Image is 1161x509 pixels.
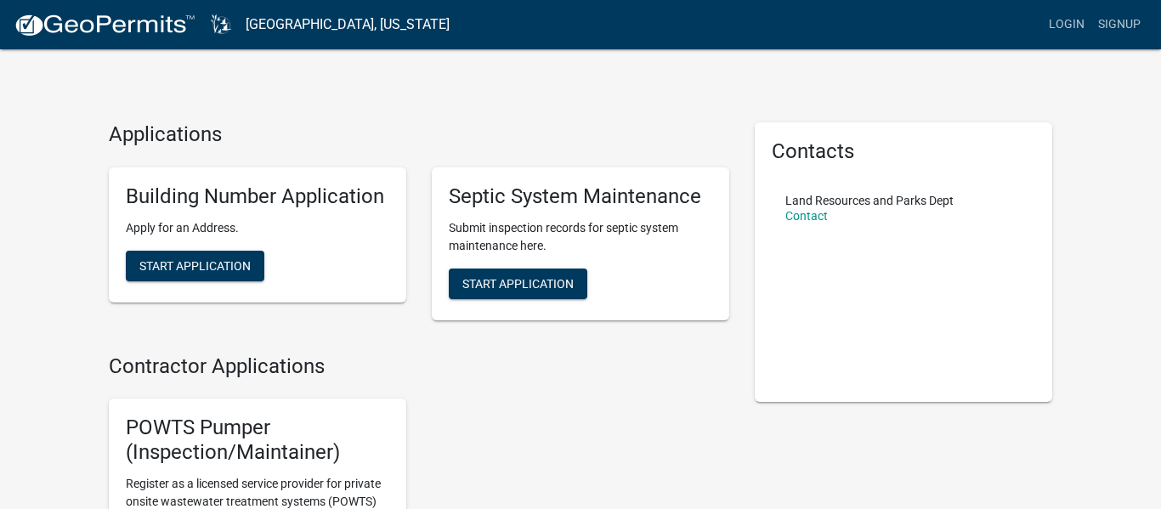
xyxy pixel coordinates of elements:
span: Start Application [139,258,251,272]
a: Login [1042,8,1091,41]
h5: Building Number Application [126,184,389,209]
a: Signup [1091,8,1147,41]
h4: Applications [109,122,729,147]
button: Start Application [126,251,264,281]
h5: Septic System Maintenance [449,184,712,209]
p: Land Resources and Parks Dept [785,195,954,206]
wm-workflow-list-section: Applications [109,122,729,334]
a: [GEOGRAPHIC_DATA], [US_STATE] [246,10,450,39]
p: Apply for an Address. [126,219,389,237]
h4: Contractor Applications [109,354,729,379]
button: Start Application [449,269,587,299]
a: Contact [785,209,828,223]
h5: Contacts [772,139,1035,164]
span: Start Application [462,276,574,290]
p: Submit inspection records for septic system maintenance here. [449,219,712,255]
h5: POWTS Pumper (Inspection/Maintainer) [126,416,389,465]
img: Dodge County, Wisconsin [209,13,232,36]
